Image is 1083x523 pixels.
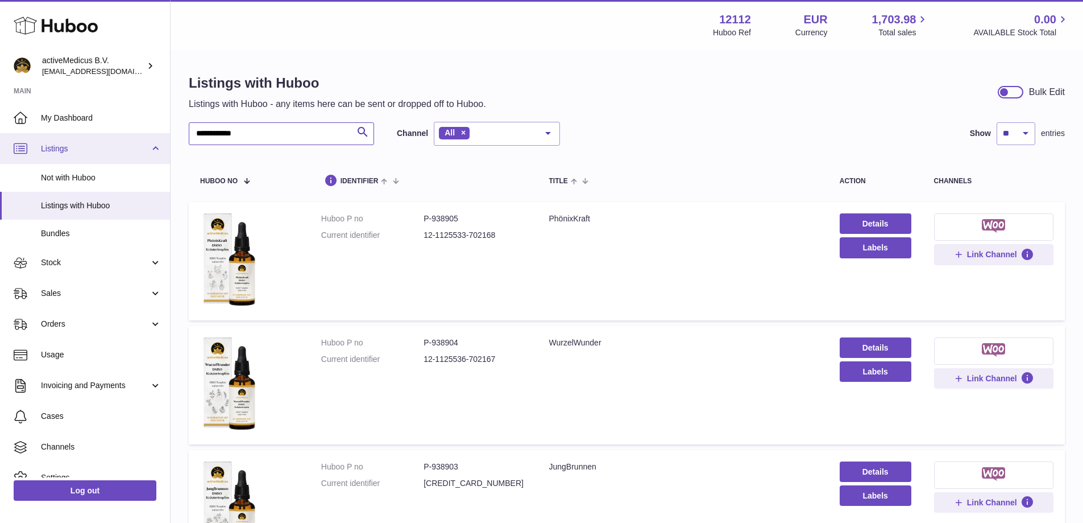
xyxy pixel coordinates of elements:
[967,249,1017,260] span: Link Channel
[982,219,1005,233] img: woocommerce-small.png
[41,349,161,360] span: Usage
[341,178,379,185] span: identifier
[872,12,930,38] a: 1,703.98 Total sales
[549,213,816,224] div: PhönixKraft
[424,230,526,241] dd: 12-1125533-702168
[1034,12,1056,27] span: 0.00
[840,213,911,234] a: Details
[973,27,1069,38] span: AVAILABLE Stock Total
[549,462,816,472] div: JungBrunnen
[41,288,150,299] span: Sales
[424,337,526,348] dd: P-938904
[41,113,161,123] span: My Dashboard
[445,128,455,137] span: All
[1029,86,1065,98] div: Bulk Edit
[795,27,828,38] div: Currency
[878,27,929,38] span: Total sales
[41,380,150,391] span: Invoicing and Payments
[967,497,1017,508] span: Link Channel
[189,74,486,92] h1: Listings with Huboo
[1041,128,1065,139] span: entries
[397,128,428,139] label: Channel
[41,257,150,268] span: Stock
[14,480,156,501] a: Log out
[424,354,526,365] dd: 12-1125536-702167
[41,319,150,330] span: Orders
[321,462,424,472] dt: Huboo P no
[840,462,911,482] a: Details
[424,478,526,489] dd: [CREDIT_CARD_NUMBER]
[803,12,827,27] strong: EUR
[41,411,161,422] span: Cases
[41,442,161,452] span: Channels
[982,467,1005,481] img: woocommerce-small.png
[41,143,150,154] span: Listings
[967,373,1017,384] span: Link Channel
[982,343,1005,357] img: woocommerce-small.png
[321,337,424,348] dt: Huboo P no
[840,178,911,185] div: action
[200,337,257,430] img: WurzelWunder
[934,492,1053,513] button: Link Channel
[41,200,161,211] span: Listings with Huboo
[713,27,751,38] div: Huboo Ref
[189,98,486,110] p: Listings with Huboo - any items here can be sent or dropped off to Huboo.
[840,237,911,258] button: Labels
[321,354,424,365] dt: Current identifier
[321,213,424,224] dt: Huboo P no
[840,361,911,382] button: Labels
[321,478,424,489] dt: Current identifier
[934,178,1053,185] div: channels
[200,178,238,185] span: Huboo no
[872,12,916,27] span: 1,703.98
[719,12,751,27] strong: 12112
[934,244,1053,265] button: Link Channel
[42,67,167,76] span: [EMAIL_ADDRESS][DOMAIN_NAME]
[14,57,31,75] img: internalAdmin-12112@internal.huboo.com
[549,178,567,185] span: title
[973,12,1069,38] a: 0.00 AVAILABLE Stock Total
[970,128,991,139] label: Show
[41,172,161,183] span: Not with Huboo
[840,337,911,358] a: Details
[41,472,161,483] span: Settings
[934,368,1053,389] button: Link Channel
[424,213,526,224] dd: P-938905
[42,55,144,77] div: activeMedicus B.V.
[41,228,161,239] span: Bundles
[840,485,911,506] button: Labels
[321,230,424,241] dt: Current identifier
[424,462,526,472] dd: P-938903
[200,213,257,306] img: PhönixKraft
[549,337,816,348] div: WurzelWunder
